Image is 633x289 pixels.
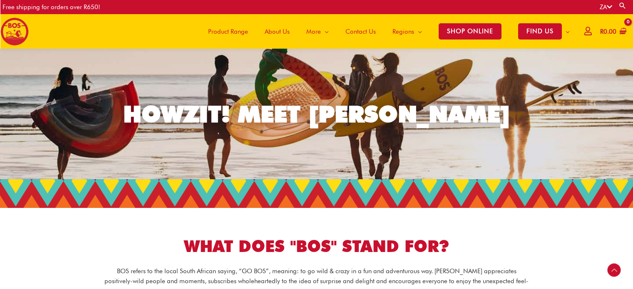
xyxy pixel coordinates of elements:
[200,14,256,49] a: Product Range
[306,19,321,44] span: More
[384,14,430,49] a: Regions
[337,14,384,49] a: Contact Us
[84,235,550,258] h1: WHAT DOES "BOS" STAND FOR?
[598,22,627,41] a: View Shopping Cart, empty
[392,19,414,44] span: Regions
[600,3,612,11] a: ZA
[439,23,501,40] span: SHOP ONLINE
[345,19,376,44] span: Contact Us
[518,23,562,40] span: FIND US
[600,28,603,35] span: R
[0,17,29,46] img: BOS logo finals-200px
[208,19,248,44] span: Product Range
[265,19,290,44] span: About Us
[256,14,298,49] a: About Us
[600,28,616,35] bdi: 0.00
[123,103,510,126] div: HOWZIT! MEET [PERSON_NAME]
[194,14,578,49] nav: Site Navigation
[298,14,337,49] a: More
[430,14,510,49] a: SHOP ONLINE
[618,2,627,10] a: Search button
